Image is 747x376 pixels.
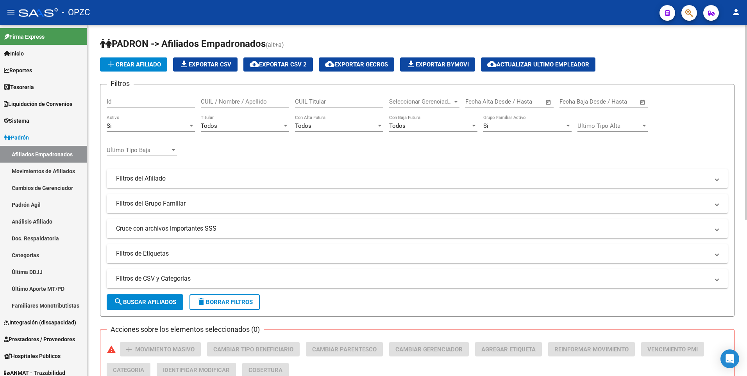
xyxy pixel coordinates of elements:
span: Cobertura [248,367,282,374]
span: Padrón [4,133,29,142]
span: Ultimo Tipo Baja [107,147,170,154]
mat-panel-title: Filtros del Afiliado [116,174,709,183]
span: Integración (discapacidad) [4,318,76,327]
span: Cambiar Parentesco [312,346,377,353]
mat-expansion-panel-header: Filtros de Etiquetas [107,244,728,263]
span: Cambiar Tipo Beneficiario [213,346,293,353]
button: Actualizar ultimo Empleador [481,57,595,72]
mat-icon: file_download [179,59,189,69]
mat-icon: add [106,59,116,69]
span: Tesorería [4,83,34,91]
button: Exportar GECROS [319,57,394,72]
span: Sistema [4,116,29,125]
span: Vencimiento PMI [647,346,698,353]
span: (alt+a) [266,41,284,48]
mat-icon: cloud_download [487,59,497,69]
button: Exportar Bymovi [400,57,475,72]
mat-expansion-panel-header: Filtros de CSV y Categorias [107,269,728,288]
span: Todos [389,122,406,129]
span: Inicio [4,49,24,58]
mat-icon: person [731,7,741,17]
span: Exportar Bymovi [406,61,469,68]
span: Hospitales Públicos [4,352,61,360]
span: Seleccionar Gerenciador [389,98,452,105]
span: Buscar Afiliados [114,299,176,306]
button: Agregar Etiqueta [475,342,542,356]
mat-icon: menu [6,7,16,17]
span: Reinformar Movimiento [554,346,629,353]
button: Borrar Filtros [189,294,260,310]
mat-panel-title: Filtros del Grupo Familiar [116,199,709,208]
span: Categoria [113,367,144,374]
input: Fecha inicio [559,98,591,105]
div: Open Intercom Messenger [720,349,739,368]
button: Cambiar Gerenciador [389,342,469,356]
mat-icon: cloud_download [250,59,259,69]
span: Si [483,122,488,129]
span: - OPZC [62,4,90,21]
button: Open calendar [638,98,647,107]
span: Firma Express [4,32,45,41]
mat-expansion-panel-header: Cruce con archivos importantes SSS [107,219,728,238]
span: Borrar Filtros [197,299,253,306]
span: Exportar GECROS [325,61,388,68]
button: Cambiar Parentesco [306,342,383,356]
mat-expansion-panel-header: Filtros del Grupo Familiar [107,194,728,213]
mat-icon: file_download [406,59,416,69]
span: Prestadores / Proveedores [4,335,75,344]
span: Exportar CSV [179,61,231,68]
mat-icon: cloud_download [325,59,334,69]
input: Fecha fin [504,98,542,105]
span: Cambiar Gerenciador [395,346,463,353]
mat-expansion-panel-header: Filtros del Afiliado [107,169,728,188]
mat-icon: search [114,297,123,306]
button: Crear Afiliado [100,57,167,72]
span: Reportes [4,66,32,75]
button: Vencimiento PMI [641,342,704,356]
mat-panel-title: Cruce con archivos importantes SSS [116,224,709,233]
input: Fecha fin [598,98,636,105]
h3: Acciones sobre los elementos seleccionados (0) [107,324,264,335]
span: Exportar CSV 2 [250,61,307,68]
span: Todos [295,122,311,129]
span: Actualizar ultimo Empleador [487,61,589,68]
span: Identificar Modificar [163,367,230,374]
button: Buscar Afiliados [107,294,183,310]
h3: Filtros [107,78,134,89]
mat-panel-title: Filtros de CSV y Categorias [116,274,709,283]
button: Movimiento Masivo [120,342,201,356]
mat-icon: warning [107,345,116,354]
input: Fecha inicio [465,98,497,105]
span: PADRON -> Afiliados Empadronados [100,38,266,49]
span: Liquidación de Convenios [4,100,72,108]
mat-panel-title: Filtros de Etiquetas [116,249,709,258]
span: Todos [201,122,217,129]
span: Si [107,122,112,129]
span: Movimiento Masivo [135,346,195,353]
mat-icon: add [124,345,134,354]
button: Exportar CSV [173,57,238,72]
mat-icon: delete [197,297,206,306]
button: Exportar CSV 2 [243,57,313,72]
button: Cambiar Tipo Beneficiario [207,342,300,356]
span: Agregar Etiqueta [481,346,536,353]
button: Open calendar [544,98,553,107]
span: Ultimo Tipo Alta [577,122,641,129]
span: Crear Afiliado [106,61,161,68]
button: Reinformar Movimiento [548,342,635,356]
